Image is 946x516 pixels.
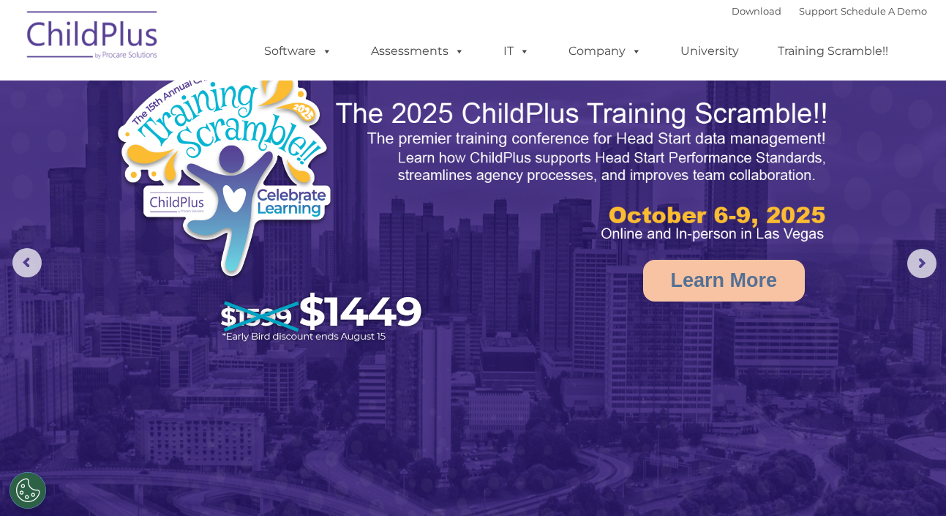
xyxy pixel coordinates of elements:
a: Assessments [356,37,479,66]
a: Software [249,37,347,66]
a: University [666,37,754,66]
button: Cookies Settings [10,472,46,509]
a: Schedule A Demo [841,5,927,17]
a: Support [799,5,838,17]
a: Company [554,37,656,66]
img: ChildPlus by Procare Solutions [20,1,166,74]
a: Download [732,5,781,17]
a: Training Scramble!! [763,37,903,66]
a: IT [489,37,544,66]
font: | [732,5,927,17]
a: Learn More [643,260,806,302]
